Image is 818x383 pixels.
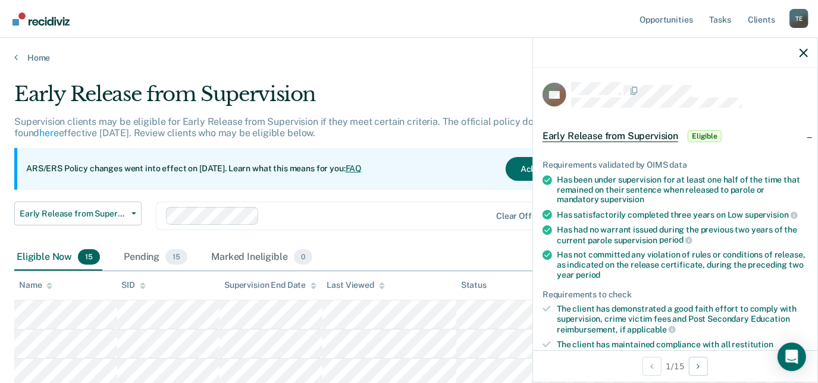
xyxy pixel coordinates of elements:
div: SID [122,280,146,290]
div: The client has maintained compliance with all restitution obligations for the preceding two [557,340,808,360]
div: Open Intercom Messenger [778,343,806,371]
button: Previous Opportunity [643,357,662,376]
span: applicable [628,325,676,334]
div: Early Release from SupervisionEligible [533,117,817,155]
div: Has been under supervision for at least one half of the time that remained on their sentence when... [557,175,808,205]
a: Home [14,52,804,63]
div: Last Viewed [327,280,385,290]
span: period [576,270,600,280]
div: Clear officers [496,211,551,221]
div: 1 / 15 [533,350,817,382]
span: 15 [78,249,100,265]
button: Acknowledge & Close [506,157,619,181]
p: Supervision clients may be eligible for Early Release from Supervision if they meet certain crite... [14,116,571,139]
div: Marked Ineligible [209,244,315,271]
span: supervision [745,210,797,219]
div: Requirements to check [543,290,808,300]
p: ARS/ERS Policy changes went into effect on [DATE]. Learn what this means for you: [26,163,362,175]
div: Status [461,280,487,290]
div: Supervision End Date [224,280,316,290]
div: Has had no warrant issued during the previous two years of the current parole supervision [557,225,808,245]
div: Has satisfactorily completed three years on Low [557,209,808,220]
span: period [659,235,692,244]
button: Next Opportunity [689,357,708,376]
span: 0 [294,249,312,265]
button: Profile dropdown button [789,9,808,28]
img: Recidiviz [12,12,70,26]
div: Name [19,280,52,290]
div: Requirements validated by OIMS data [543,160,808,170]
a: FAQ [346,164,362,173]
span: supervision [601,194,644,204]
div: Has not committed any violation of rules or conditions of release, as indicated on the release ce... [557,250,808,280]
span: Early Release from Supervision [20,209,127,219]
div: Early Release from Supervision [14,82,628,116]
div: The client has demonstrated a good faith effort to comply with supervision, crime victim fees and... [557,304,808,334]
span: Eligible [688,130,722,142]
span: Early Release from Supervision [543,130,678,142]
div: T E [789,9,808,28]
span: 15 [165,249,187,265]
a: here [39,127,58,139]
div: Eligible Now [14,244,102,271]
div: Pending [121,244,190,271]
